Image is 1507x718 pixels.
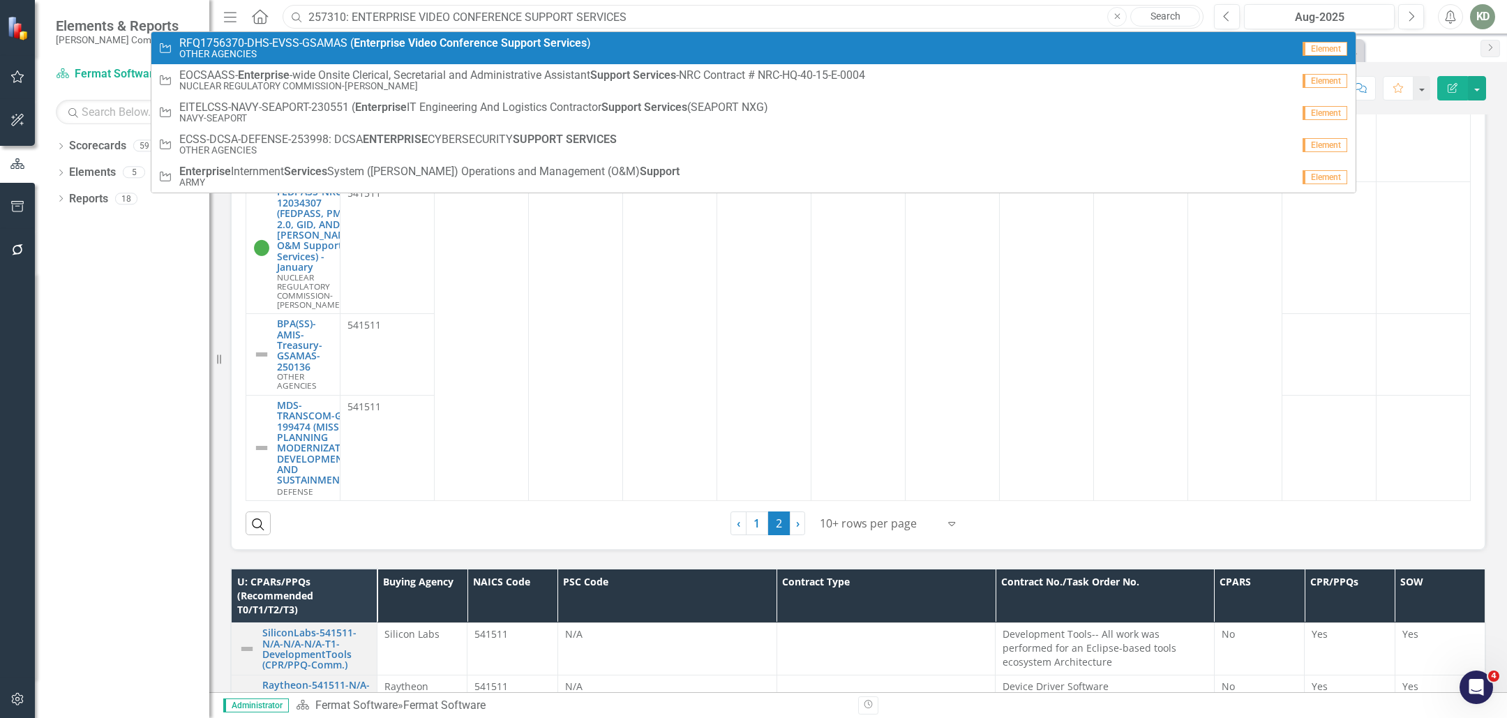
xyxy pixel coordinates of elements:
a: Reports [69,191,108,207]
td: Double-Click to Edit [1188,66,1282,501]
td: Double-Click to Edit [529,66,623,501]
a: 1 [746,511,768,535]
a: RFQ1756370-DHS-EVSS-GSAMAS (Enterprise Video Conference Support Services)OTHER AGENCIESElement [151,32,1356,64]
img: Not Defined [253,440,270,456]
span: 541511 [347,318,381,331]
td: Double-Click to Edit [906,66,1000,501]
img: logo_orange.svg [22,22,33,33]
strong: Services [284,165,327,178]
td: Double-Click to Edit [811,66,906,501]
span: 2 [768,511,790,535]
small: NAVY-SEAPORT [179,113,768,124]
td: Double-Click to Edit [1377,66,1471,182]
span: › [796,516,800,531]
iframe: Intercom live chat [1460,671,1493,704]
span: Element [1303,138,1347,152]
strong: Services [644,100,687,114]
span: Element [1303,106,1347,120]
strong: Enterprise [354,36,405,50]
input: Search ClearPoint... [283,5,1204,29]
span: 541511 [347,400,381,413]
div: 59 [133,140,156,152]
span: DEFENSE [277,486,313,497]
span: Raytheon [384,680,428,693]
strong: ENTERPRISE [363,133,428,146]
span: 541511 [474,680,508,693]
div: 5 [123,167,145,179]
a: EOCSAASS-Enterprise-wide Onsite Clerical, Secretarial and Administrative AssistantSupport Service... [151,64,1356,96]
strong: Support [640,165,680,178]
td: Double-Click to Edit [340,182,435,314]
div: Aug-2025 [1249,9,1390,26]
span: EOCSAASS- -wide Onsite Clerical, Secretarial and Administrative Assistant -NRC Contract # NRC-HQ-... [179,69,865,82]
a: ECSS-DCSA-DEFENSE-253998: DCSAENTERPRISECYBERSECURITYSUPPORT SERVICESOTHER AGENCIESElement [151,128,1356,160]
img: Active [253,239,270,256]
td: Double-Click to Edit [435,66,529,501]
a: EITELCSS-NAVY-SEAPORT-230551 (EnterpriseIT Engineering And Logistics ContractorSupport Services(S... [151,96,1356,128]
span: 541511 [474,627,508,641]
strong: SERVICES [566,133,617,146]
strong: Conference [440,36,498,50]
a: Elements [69,165,116,181]
p: N/A [565,627,770,641]
p: Device Driver Software [1003,680,1207,694]
small: NUCLEAR REGULATORY COMMISSION-[PERSON_NAME] [179,81,865,91]
td: Double-Click to Edit Right Click for Context Menu [246,395,340,501]
div: Fermat Software [403,698,486,712]
small: OTHER AGENCIES [179,49,591,59]
td: Double-Click to Edit [557,623,777,675]
a: Fermat Software [315,698,398,712]
span: Yes [1402,680,1418,693]
td: Double-Click to Edit [377,623,467,675]
td: Double-Click to Edit [467,623,557,675]
div: 18 [115,193,137,204]
td: Double-Click to Edit [777,623,996,675]
span: Silicon Labs [384,627,440,641]
a: FEDPASS-NRC-12034307 (FEDPASS, PMM 2.0, GID, AND [PERSON_NAME] O&M Support Services) - January [277,186,356,272]
span: RFQ1756370-DHS-EVSS-GSAMAS ( ) [179,37,591,50]
span: Element [1303,74,1347,88]
input: Search Below... [56,100,195,124]
div: v 4.0.25 [39,22,68,33]
span: Element [1303,42,1347,56]
small: OTHER AGENCIES [179,145,617,156]
td: Double-Click to Edit [1395,623,1485,675]
img: tab_keywords_by_traffic_grey.svg [139,81,150,92]
div: » [296,698,848,714]
div: Domain: [DOMAIN_NAME] [36,36,153,47]
img: ClearPoint Strategy [7,16,31,40]
span: Element [1303,170,1347,184]
strong: SUPPORT [513,133,563,146]
span: Internment System ([PERSON_NAME]) Operations and Management (O&M) [179,165,680,178]
strong: Support [601,100,641,114]
a: SiliconLabs-541511-N/A-N/A-N/A-T1-DevelopmentTools (CPR/PPQ-Comm.) [262,627,370,671]
span: Yes [1312,680,1328,693]
td: Double-Click to Edit [1094,66,1188,501]
td: Double-Click to Edit [1214,623,1304,675]
td: Double-Click to Edit Right Click for Context Menu [246,314,340,395]
p: Development Tools-- All work was performed for an Eclipse-based tools ecosystem Architecture [1003,627,1207,669]
a: MDS-TRANSCOM-GSA-199474 (MISSION PLANNING MODERNIZATION DEVELOPMENT AND SUSTAINMENT) [277,400,359,486]
strong: Enterprise [238,68,290,82]
span: No [1222,627,1235,641]
span: Yes [1312,627,1328,641]
a: Fermat Software [56,66,195,82]
span: Administrator [223,698,289,712]
a: Search [1130,7,1200,27]
p: N/A [565,680,770,694]
strong: Support [501,36,541,50]
span: OTHER AGENCIES [277,371,317,391]
strong: Services [633,68,676,82]
a: Scorecards [69,138,126,154]
span: No [1222,680,1235,693]
td: Double-Click to Edit [623,66,717,501]
td: Double-Click to Edit [1305,623,1395,675]
span: Elements & Reports [56,17,179,34]
td: Double-Click to Edit [717,66,811,501]
span: NUCLEAR REGULATORY COMMISSION-[PERSON_NAME] [277,271,343,310]
button: KD [1470,4,1495,29]
strong: Video [408,36,437,50]
small: [PERSON_NAME] Companies [56,34,179,45]
td: Double-Click to Edit [996,623,1215,675]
